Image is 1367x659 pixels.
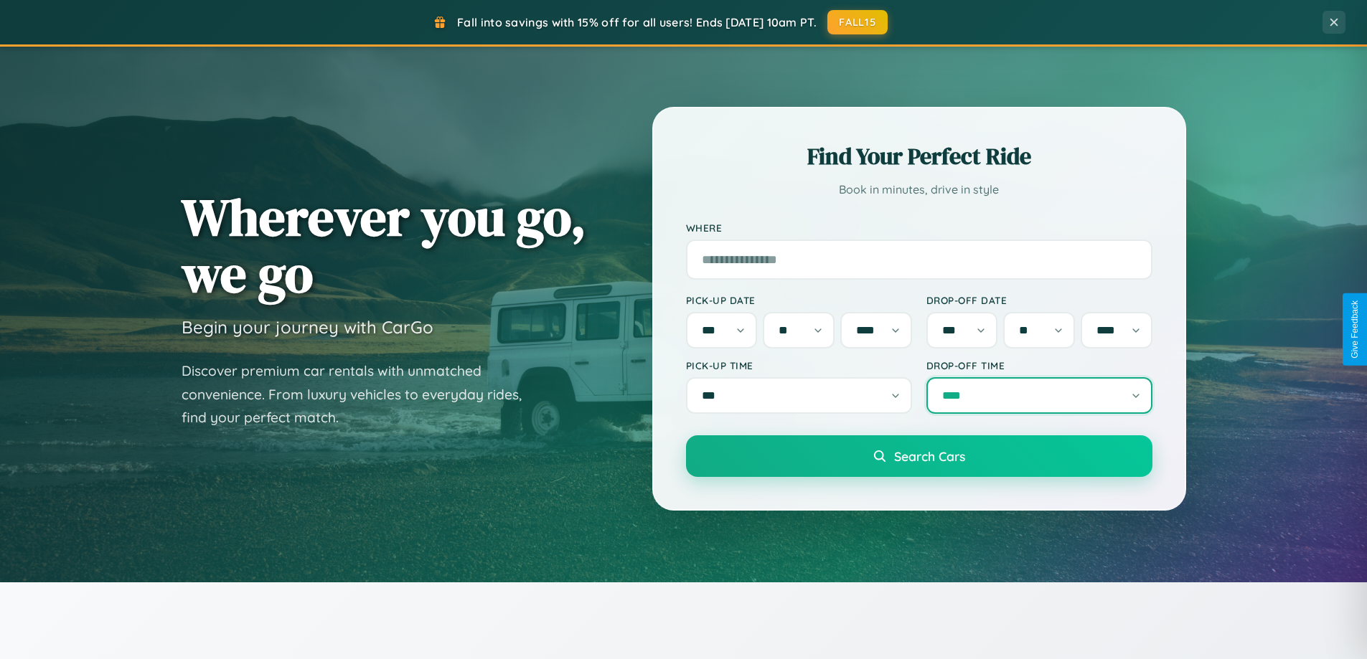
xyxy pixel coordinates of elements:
[457,15,817,29] span: Fall into savings with 15% off for all users! Ends [DATE] 10am PT.
[1350,300,1360,359] div: Give Feedback
[686,435,1152,477] button: Search Cars
[686,141,1152,172] h2: Find Your Perfect Ride
[182,189,586,302] h1: Wherever you go, we go
[686,359,912,371] label: Pick-up Time
[686,222,1152,234] label: Where
[686,294,912,306] label: Pick-up Date
[686,179,1152,200] p: Book in minutes, drive in style
[182,359,540,430] p: Discover premium car rentals with unmatched convenience. From luxury vehicles to everyday rides, ...
[182,316,433,338] h3: Begin your journey with CarGo
[894,448,965,464] span: Search Cars
[827,10,888,34] button: FALL15
[926,294,1152,306] label: Drop-off Date
[926,359,1152,371] label: Drop-off Time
